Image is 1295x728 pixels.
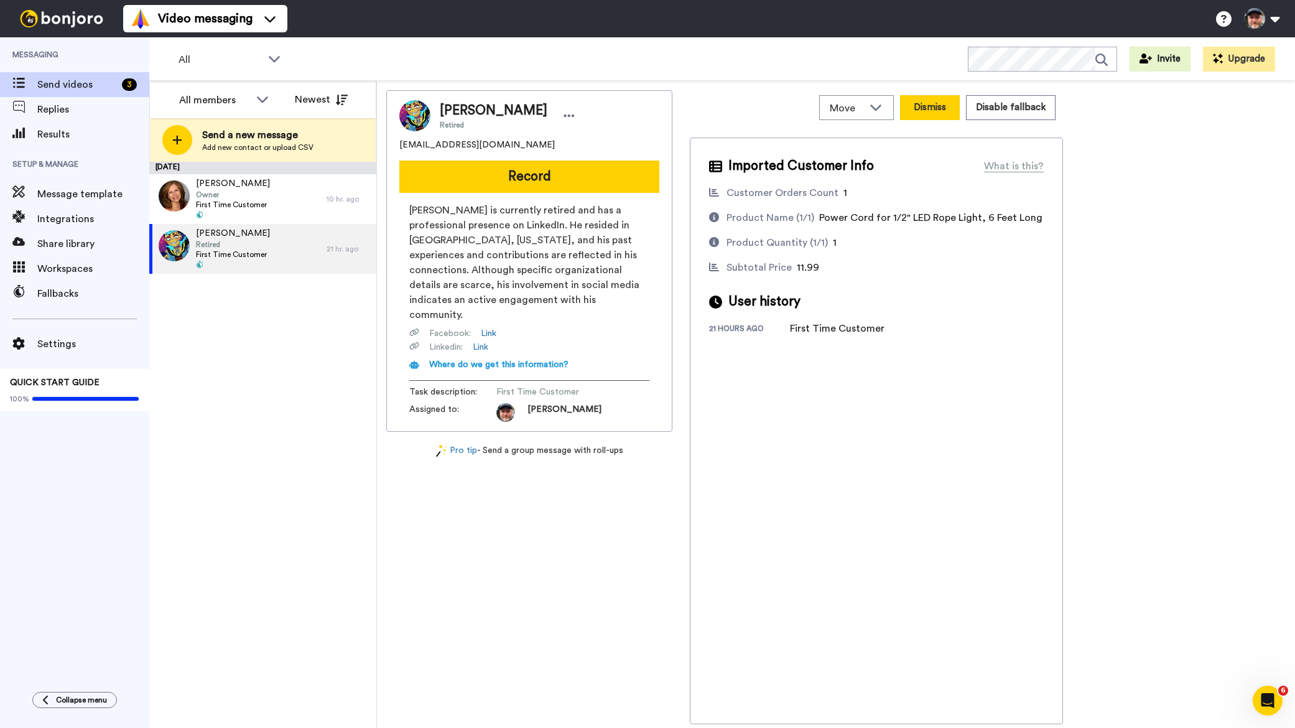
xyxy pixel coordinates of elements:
[399,100,430,131] img: Image of Wally Heil
[196,200,270,210] span: First Time Customer
[37,102,149,117] span: Replies
[158,10,253,27] span: Video messaging
[285,87,357,112] button: Newest
[159,230,190,261] img: 197ce50f-9d72-4f0c-ac7e-112d2f0a00b9.jpg
[202,142,313,152] span: Add new contact or upload CSV
[131,9,151,29] img: vm-color.svg
[409,203,649,322] span: [PERSON_NAME] is currently retired and has a professional presence on LinkedIn. He resided in [GE...
[327,244,370,254] div: 21 hr. ago
[726,235,828,250] div: Product Quantity (1/1)
[202,128,313,142] span: Send a new message
[481,327,496,340] a: Link
[966,95,1056,120] button: Disable fallback
[56,695,107,705] span: Collapse menu
[196,177,270,190] span: [PERSON_NAME]
[159,180,190,212] img: 8de647d1-ce0c-4dbb-9705-209c2457133d.jpg
[196,250,270,259] span: First Time Customer
[473,341,488,353] a: Link
[429,327,471,340] span: Facebook :
[726,185,838,200] div: Customer Orders Count
[429,341,463,353] span: Linkedin :
[900,95,960,120] button: Dismiss
[790,321,884,336] div: First Time Customer
[196,240,270,250] span: Retired
[833,238,837,248] span: 1
[728,292,801,311] span: User history
[196,227,270,240] span: [PERSON_NAME]
[37,127,149,142] span: Results
[440,120,547,130] span: Retired
[527,403,601,422] span: [PERSON_NAME]
[196,190,270,200] span: Owner
[37,261,149,276] span: Workspaces
[37,77,117,92] span: Send videos
[436,444,477,457] a: Pro tip
[1130,47,1191,72] button: Invite
[386,444,672,457] div: - Send a group message with roll-ups
[726,210,814,225] div: Product Name (1/1)
[409,386,496,398] span: Task description :
[179,52,262,67] span: All
[399,161,659,193] button: Record
[440,101,547,120] span: [PERSON_NAME]
[37,337,149,352] span: Settings
[399,139,555,151] span: [EMAIL_ADDRESS][DOMAIN_NAME]
[830,101,863,116] span: Move
[726,260,792,275] div: Subtotal Price
[10,394,29,404] span: 100%
[797,263,819,273] span: 11.99
[843,188,847,198] span: 1
[37,236,149,251] span: Share library
[984,159,1044,174] div: What is this?
[709,324,790,336] div: 21 hours ago
[1253,686,1283,716] iframe: Intercom live chat
[728,157,874,175] span: Imported Customer Info
[179,93,250,108] div: All members
[819,213,1042,223] span: Power Cord for 1/2" LED Rope Light, 6 Feet Long
[32,692,117,708] button: Collapse menu
[409,403,496,422] span: Assigned to:
[429,360,569,369] span: Where do we get this information?
[496,403,515,422] img: c9e61f06-a2a7-4bd0-b835-92eaf7e5258a-1746723632.jpg
[37,187,149,202] span: Message template
[122,78,137,91] div: 3
[37,212,149,226] span: Integrations
[436,444,447,457] img: magic-wand.svg
[15,10,108,27] img: bj-logo-header-white.svg
[1278,686,1288,696] span: 6
[10,378,100,387] span: QUICK START GUIDE
[496,386,615,398] span: First Time Customer
[327,194,370,204] div: 10 hr. ago
[149,162,376,174] div: [DATE]
[1203,47,1275,72] button: Upgrade
[37,286,149,301] span: Fallbacks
